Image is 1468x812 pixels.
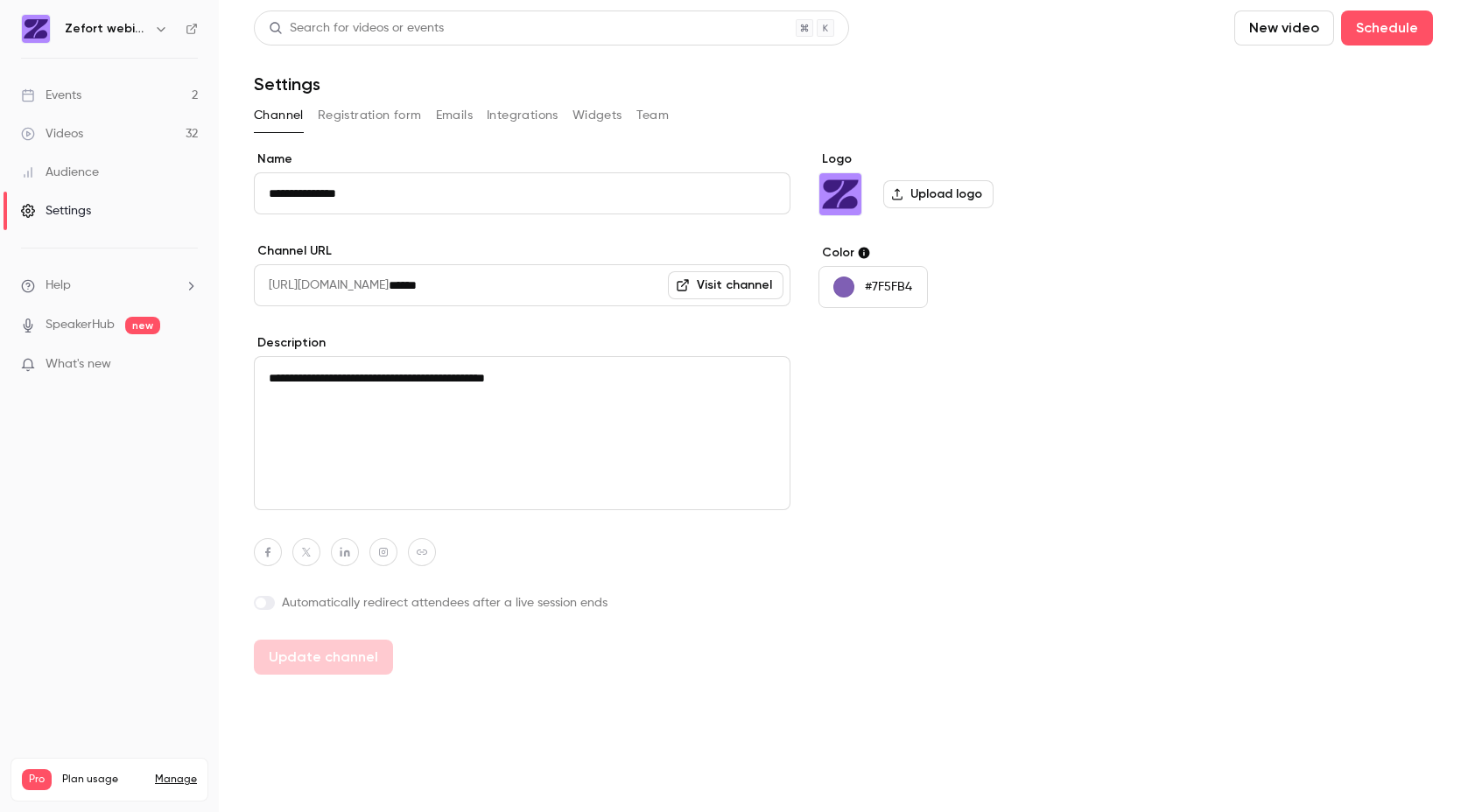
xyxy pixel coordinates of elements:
[818,244,1087,262] label: Color
[46,316,115,334] a: SpeakerHub
[865,278,912,296] p: #7F5FB4
[62,773,144,787] span: Plan usage
[487,101,558,129] button: Integrations
[254,264,389,306] span: [URL][DOMAIN_NAME]
[21,87,81,104] div: Events
[46,276,71,295] span: Help
[177,357,198,373] iframe: Noticeable Trigger
[21,164,99,181] div: Audience
[254,101,304,129] button: Channel
[21,276,198,295] li: help-dropdown-opener
[436,101,473,129] button: Emails
[22,769,52,790] span: Pro
[1341,10,1433,45] button: Schedule
[636,101,670,129] button: Team
[819,173,861,215] img: Zefort webinars
[254,334,790,352] label: Description
[22,15,50,43] img: Zefort webinars
[125,317,160,334] span: new
[21,202,91,220] div: Settings
[818,266,928,308] button: #7F5FB4
[155,773,197,787] a: Manage
[21,125,83,143] div: Videos
[254,150,790,168] label: Name
[269,19,444,38] div: Search for videos or events
[65,20,147,38] h6: Zefort webinars
[818,150,1087,216] section: Logo
[818,150,1087,168] label: Logo
[254,594,790,612] label: Automatically redirect attendees after a live session ends
[254,242,790,260] label: Channel URL
[46,355,111,374] span: What's new
[883,180,994,208] label: Upload logo
[572,101,622,129] button: Widgets
[254,73,320,94] h1: Settings
[668,271,783,299] a: Visit channel
[318,101,422,129] button: Registration form
[1234,10,1334,45] button: New video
